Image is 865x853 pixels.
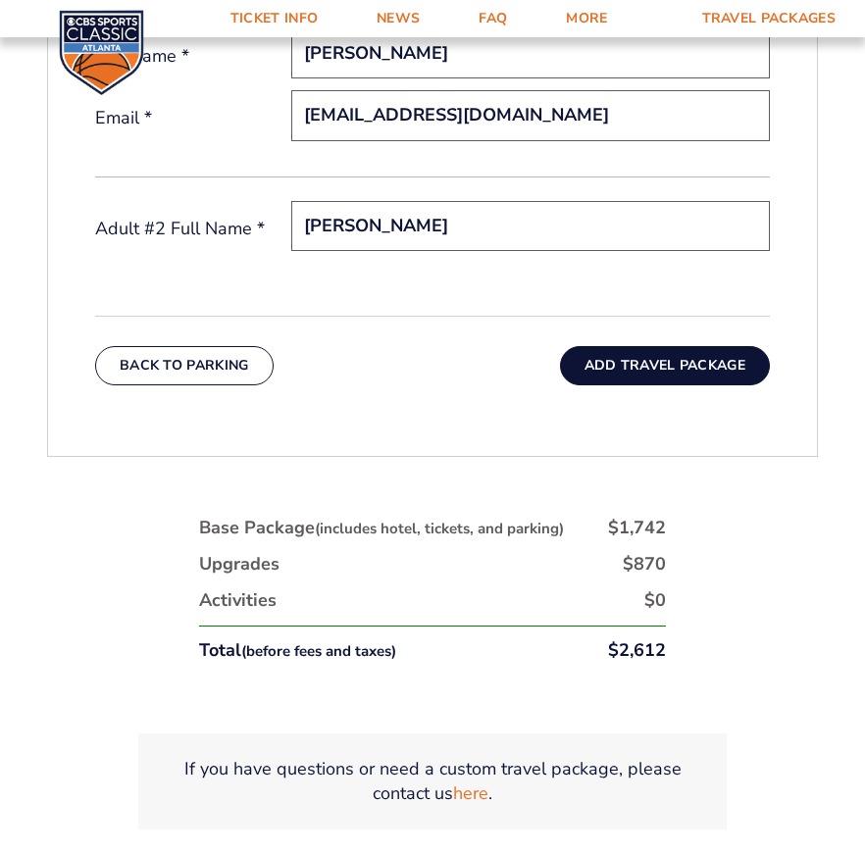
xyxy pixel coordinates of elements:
button: Back To Parking [95,346,274,385]
small: (includes hotel, tickets, and parking) [315,519,564,538]
div: $2,612 [608,638,666,663]
div: Total [199,638,396,663]
label: Email * [95,106,291,130]
p: If you have questions or need a custom travel package, please contact us . [162,757,703,806]
div: Upgrades [199,552,280,577]
label: Adult #2 Full Name * [95,217,291,241]
small: (before fees and taxes) [241,641,396,661]
div: Base Package [199,516,564,540]
div: Activities [199,588,277,613]
img: CBS Sports Classic [59,10,144,95]
label: Full Name * [95,44,291,69]
div: $0 [644,588,666,613]
button: Add Travel Package [560,346,770,385]
a: here [453,781,488,806]
div: $870 [623,552,666,577]
div: $1,742 [608,516,666,540]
